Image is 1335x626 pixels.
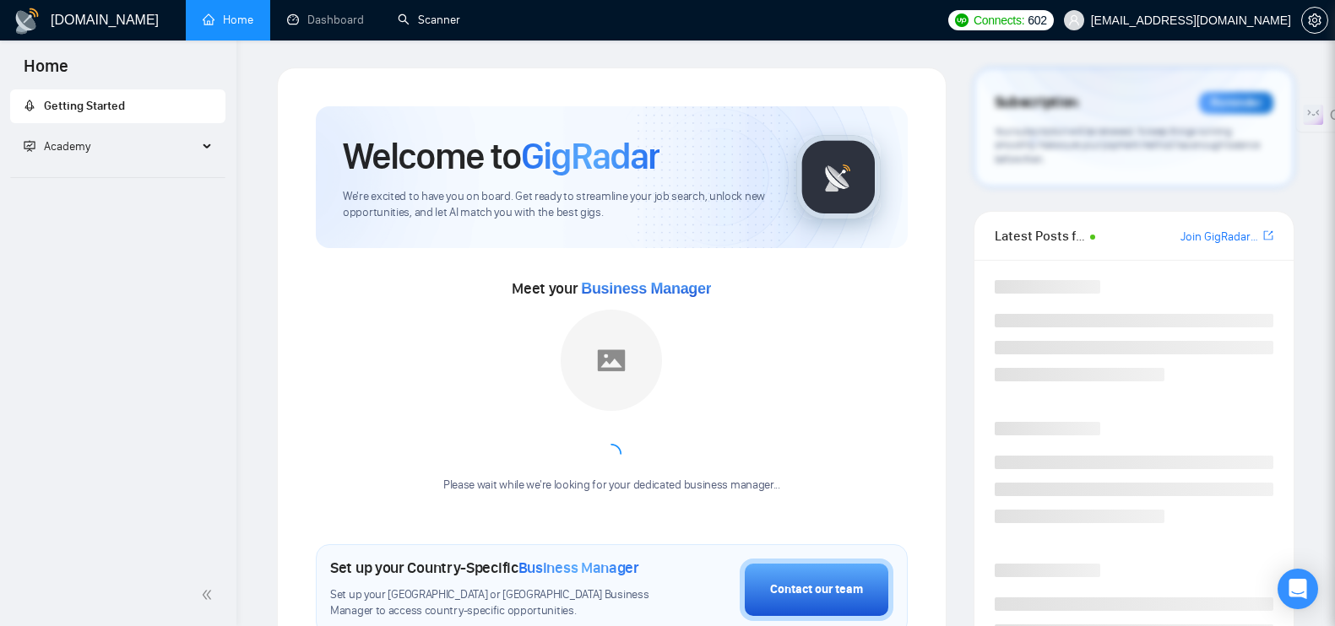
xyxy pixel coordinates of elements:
[330,559,639,577] h1: Set up your Country-Specific
[44,99,125,113] span: Getting Started
[1302,13,1327,27] span: setting
[1180,228,1260,246] a: Join GigRadar Slack Community
[398,13,460,27] a: searchScanner
[598,440,627,469] span: loading
[770,580,863,599] div: Contact our team
[521,133,659,179] span: GigRadar
[433,478,790,494] div: Please wait while we're looking for your dedicated business manager...
[44,139,90,154] span: Academy
[1278,569,1318,609] div: Open Intercom Messenger
[343,133,659,179] h1: Welcome to
[995,89,1078,117] span: Subscription
[974,11,1024,30] span: Connects:
[1068,14,1080,26] span: user
[287,13,364,27] a: dashboardDashboard
[1301,13,1328,27] a: setting
[24,139,90,154] span: Academy
[995,125,1260,165] span: Your subscription will be renewed. To keep things running smoothly, make sure your payment method...
[24,100,35,111] span: rocket
[330,587,655,619] span: Set up your [GEOGRAPHIC_DATA] or [GEOGRAPHIC_DATA] Business Manager to access country-specific op...
[1263,228,1273,244] a: export
[203,13,253,27] a: homeHome
[995,225,1085,246] span: Latest Posts from the GigRadar Community
[10,170,225,181] li: Academy Homepage
[518,559,639,577] span: Business Manager
[10,54,82,89] span: Home
[1263,229,1273,242] span: export
[512,279,711,298] span: Meet your
[581,280,711,297] span: Business Manager
[1199,92,1273,114] div: Reminder
[561,310,662,411] img: placeholder.png
[14,8,41,35] img: logo
[201,586,218,603] span: double-left
[955,13,969,27] img: upwork-logo.png
[1028,11,1046,30] span: 602
[343,189,769,221] span: We're excited to have you on board. Get ready to streamline your job search, unlock new opportuni...
[24,140,35,152] span: fund-projection-screen
[1301,7,1328,34] button: setting
[10,89,225,123] li: Getting Started
[796,135,881,219] img: gigradar-logo.png
[740,559,893,621] button: Contact our team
